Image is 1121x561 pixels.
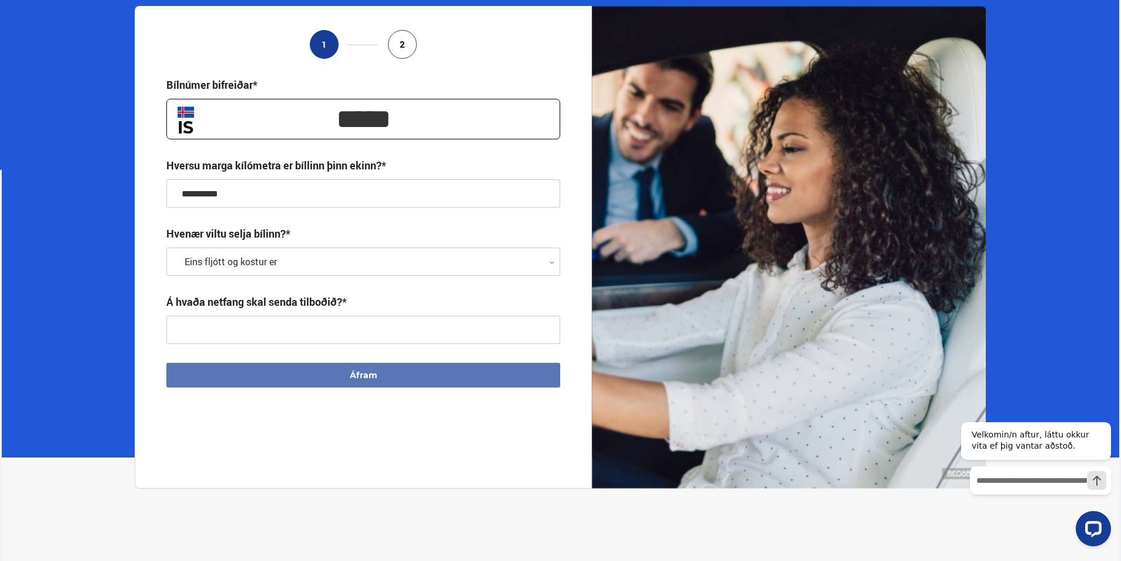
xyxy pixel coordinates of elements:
[322,39,327,49] span: 1
[166,158,386,172] div: Hversu marga kílómetra er bíllinn þinn ekinn?*
[166,363,560,388] button: Áfram
[400,39,405,49] span: 2
[166,226,290,241] label: Hvenær viltu selja bílinn?*
[952,400,1116,556] iframe: LiveChat chat widget
[166,295,347,309] div: Á hvaða netfang skal senda tilboðið?*
[166,78,257,92] div: Bílnúmer bifreiðar*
